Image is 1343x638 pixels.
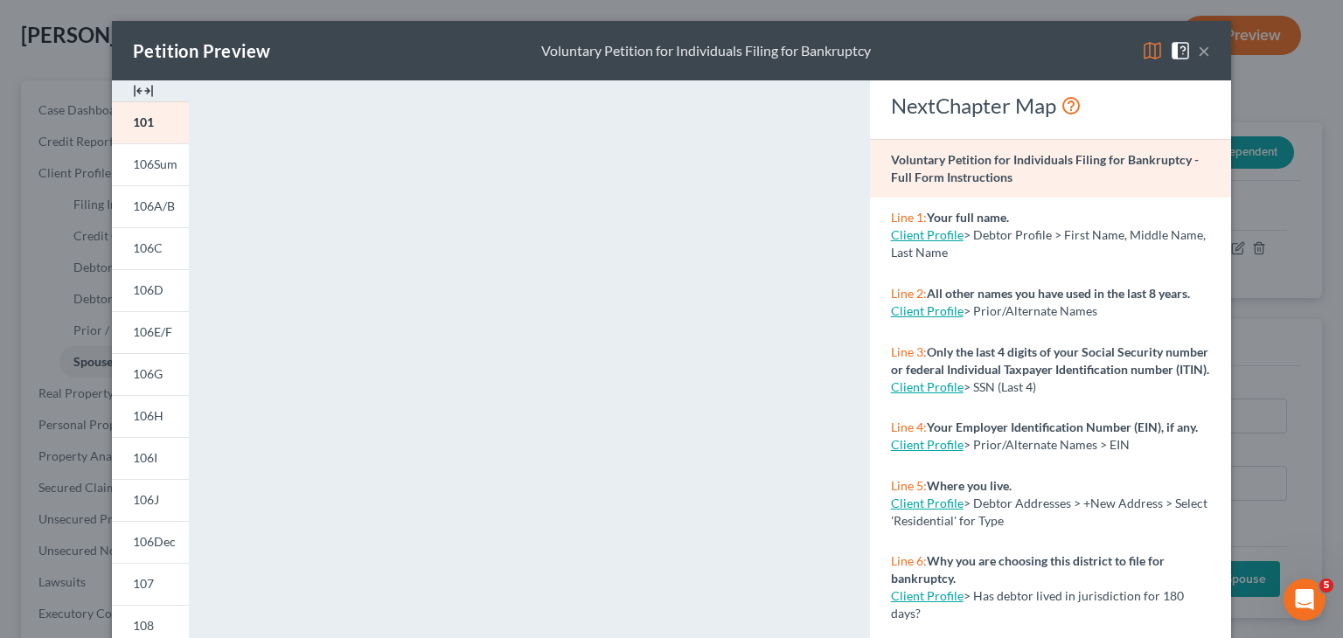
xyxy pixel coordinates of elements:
span: Line 2: [891,286,927,301]
a: 106C [112,227,189,269]
span: 106G [133,366,163,381]
span: 5 [1319,579,1333,593]
span: Line 1: [891,210,927,225]
span: 101 [133,114,154,129]
strong: Your full name. [927,210,1009,225]
button: × [1198,40,1210,61]
span: 106D [133,282,164,297]
span: > Prior/Alternate Names > EIN [964,437,1130,452]
a: 106Dec [112,521,189,563]
strong: Your Employer Identification Number (EIN), if any. [927,420,1198,434]
img: map-eea8200ae884c6f1103ae1953ef3d486a96c86aabb227e865a55264e3737af1f.svg [1142,40,1163,61]
a: 101 [112,101,189,143]
span: Line 3: [891,344,927,359]
strong: Voluntary Petition for Individuals Filing for Bankruptcy - Full Form Instructions [891,152,1199,184]
a: 106D [112,269,189,311]
span: > Prior/Alternate Names [964,303,1097,318]
a: Client Profile [891,496,964,510]
a: 106H [112,395,189,437]
span: > Debtor Addresses > +New Address > Select 'Residential' for Type [891,496,1207,528]
span: 106J [133,492,159,507]
a: Client Profile [891,379,964,394]
span: 106I [133,450,157,465]
span: Line 4: [891,420,927,434]
span: > SSN (Last 4) [964,379,1036,394]
span: Line 6: [891,553,927,568]
a: Client Profile [891,588,964,603]
strong: All other names you have used in the last 8 years. [927,286,1190,301]
span: 108 [133,618,154,633]
div: NextChapter Map [891,92,1210,120]
strong: Why you are choosing this district to file for bankruptcy. [891,553,1165,586]
strong: Where you live. [927,478,1012,493]
strong: Only the last 4 digits of your Social Security number or federal Individual Taxpayer Identificati... [891,344,1209,377]
iframe: Intercom live chat [1284,579,1326,621]
img: help-close-5ba153eb36485ed6c1ea00a893f15db1cb9b99d6cae46e1a8edb6c62d00a1a76.svg [1170,40,1191,61]
a: 106J [112,479,189,521]
a: 106A/B [112,185,189,227]
a: 106E/F [112,311,189,353]
span: Line 5: [891,478,927,493]
a: 106G [112,353,189,395]
a: Client Profile [891,437,964,452]
a: 106Sum [112,143,189,185]
a: 107 [112,563,189,605]
span: 107 [133,576,154,591]
span: 106Dec [133,534,176,549]
img: expand-e0f6d898513216a626fdd78e52531dac95497ffd26381d4c15ee2fc46db09dca.svg [133,80,154,101]
span: 106H [133,408,164,423]
span: 106Sum [133,156,177,171]
a: 106I [112,437,189,479]
div: Petition Preview [133,38,270,63]
span: 106E/F [133,324,172,339]
span: > Has debtor lived in jurisdiction for 180 days? [891,588,1184,621]
a: Client Profile [891,303,964,318]
span: 106C [133,240,163,255]
span: 106A/B [133,198,175,213]
div: Voluntary Petition for Individuals Filing for Bankruptcy [541,41,871,61]
span: > Debtor Profile > First Name, Middle Name, Last Name [891,227,1206,260]
a: Client Profile [891,227,964,242]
